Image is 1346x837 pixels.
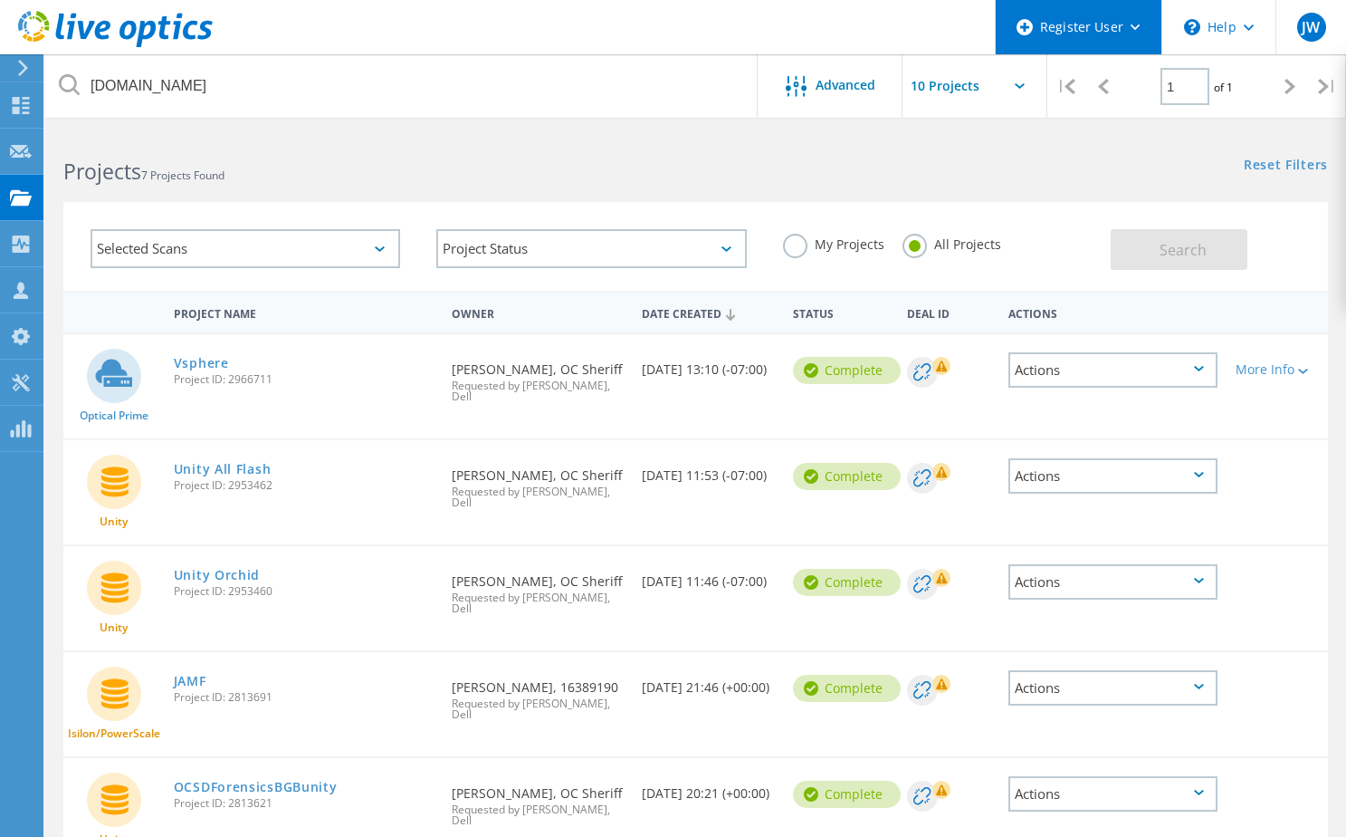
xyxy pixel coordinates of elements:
[91,229,400,268] div: Selected Scans
[1309,54,1346,119] div: |
[174,692,434,703] span: Project ID: 2813691
[45,54,759,118] input: Search projects by name, owner, ID, company, etc
[902,234,1001,251] label: All Projects
[1160,240,1207,260] span: Search
[174,586,434,597] span: Project ID: 2953460
[174,357,229,370] a: Vsphere
[633,652,785,712] div: [DATE] 21:46 (+00:00)
[165,295,443,329] div: Project Name
[793,357,901,384] div: Complete
[793,675,901,702] div: Complete
[633,440,785,500] div: [DATE] 11:53 (-07:00)
[452,804,624,826] span: Requested by [PERSON_NAME], Dell
[898,295,999,329] div: Deal Id
[1008,564,1217,600] div: Actions
[633,334,785,394] div: [DATE] 13:10 (-07:00)
[174,569,260,582] a: Unity Orchid
[1236,363,1319,376] div: More Info
[1184,19,1200,35] svg: \n
[174,480,434,491] span: Project ID: 2953462
[1008,458,1217,494] div: Actions
[174,374,434,385] span: Project ID: 2966711
[443,546,633,632] div: [PERSON_NAME], OC Sheriff
[443,440,633,526] div: [PERSON_NAME], OC Sheriff
[452,592,624,614] span: Requested by [PERSON_NAME], Dell
[443,295,633,329] div: Owner
[174,798,434,809] span: Project ID: 2813621
[443,334,633,420] div: [PERSON_NAME], OC Sheriff
[1008,670,1217,706] div: Actions
[783,234,884,251] label: My Projects
[141,168,224,183] span: 7 Projects Found
[443,652,633,738] div: [PERSON_NAME], 16389190
[816,79,875,91] span: Advanced
[999,295,1227,329] div: Actions
[436,229,746,268] div: Project Status
[174,463,272,476] a: Unity All Flash
[633,758,785,818] div: [DATE] 20:21 (+00:00)
[452,486,624,508] span: Requested by [PERSON_NAME], Dell
[18,38,213,51] a: Live Optics Dashboard
[100,516,128,527] span: Unity
[793,463,901,490] div: Complete
[1111,229,1247,270] button: Search
[793,781,901,808] div: Complete
[80,410,148,421] span: Optical Prime
[633,546,785,606] div: [DATE] 11:46 (-07:00)
[1008,352,1217,388] div: Actions
[1302,20,1320,34] span: JW
[174,781,338,794] a: OCSDForensicsBGBunity
[793,569,901,596] div: Complete
[1214,80,1233,95] span: of 1
[68,728,160,739] span: Isilon/PowerScale
[784,295,898,329] div: Status
[174,675,206,688] a: JAMF
[1008,776,1217,812] div: Actions
[452,698,624,720] span: Requested by [PERSON_NAME], Dell
[1244,159,1328,174] a: Reset Filters
[452,380,624,402] span: Requested by [PERSON_NAME], Dell
[633,295,785,330] div: Date Created
[100,622,128,633] span: Unity
[63,157,141,186] b: Projects
[1047,54,1084,119] div: |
